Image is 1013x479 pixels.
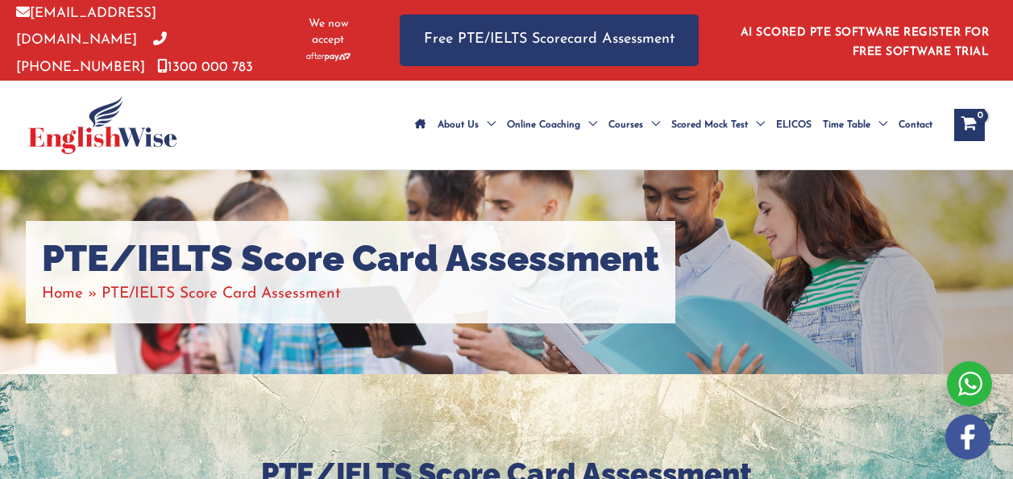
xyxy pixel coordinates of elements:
span: PTE/IELTS Score Card Assessment [102,286,341,302]
span: Time Table [823,97,870,153]
a: AI SCORED PTE SOFTWARE REGISTER FOR FREE SOFTWARE TRIAL [741,27,990,58]
a: Scored Mock TestMenu Toggle [666,97,770,153]
span: Scored Mock Test [671,97,748,153]
a: [EMAIL_ADDRESS][DOMAIN_NAME] [16,6,156,47]
span: We now accept [297,16,359,48]
a: About UsMenu Toggle [432,97,501,153]
a: Home [42,286,83,302]
span: Courses [608,97,643,153]
h1: PTE/IELTS Score Card Assessment [42,237,659,281]
a: 1300 000 783 [157,60,253,74]
a: View Shopping Cart, empty [954,109,985,141]
img: cropped-ew-logo [28,96,177,154]
a: ELICOS [770,97,817,153]
img: white-facebook.png [945,414,990,460]
aside: Header Widget 1 [731,14,997,66]
nav: Breadcrumbs [42,281,659,307]
a: Online CoachingMenu Toggle [501,97,603,153]
nav: Site Navigation: Main Menu [409,97,938,153]
span: Menu Toggle [479,97,496,153]
a: [PHONE_NUMBER] [16,33,167,73]
span: Menu Toggle [870,97,887,153]
span: Menu Toggle [580,97,597,153]
a: Free PTE/IELTS Scorecard Assessment [400,15,699,65]
a: Contact [893,97,938,153]
span: Menu Toggle [643,97,660,153]
a: Time TableMenu Toggle [817,97,893,153]
img: Afterpay-Logo [306,52,351,61]
a: CoursesMenu Toggle [603,97,666,153]
span: Contact [899,97,932,153]
span: ELICOS [776,97,812,153]
span: About Us [438,97,479,153]
span: Menu Toggle [748,97,765,153]
span: Online Coaching [507,97,580,153]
